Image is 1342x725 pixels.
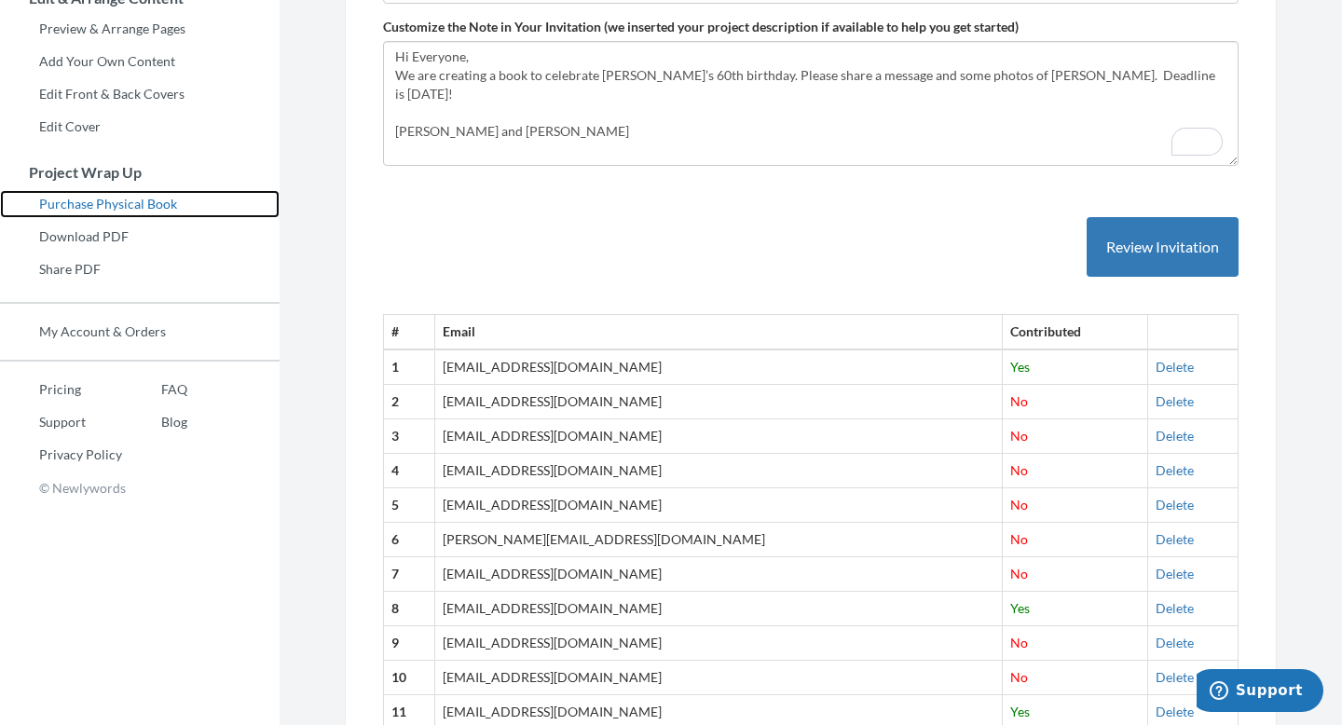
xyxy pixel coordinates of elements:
[435,626,1003,661] td: [EMAIL_ADDRESS][DOMAIN_NAME]
[1156,600,1194,616] a: Delete
[1010,428,1028,444] span: No
[384,626,435,661] th: 9
[384,385,435,419] th: 2
[384,315,435,349] th: #
[1,164,280,181] h3: Project Wrap Up
[384,661,435,695] th: 10
[435,557,1003,592] td: [EMAIL_ADDRESS][DOMAIN_NAME]
[1197,669,1323,716] iframe: Opens a widget where you can chat to one of our agents
[1002,315,1147,349] th: Contributed
[384,557,435,592] th: 7
[435,661,1003,695] td: [EMAIL_ADDRESS][DOMAIN_NAME]
[384,592,435,626] th: 8
[1156,531,1194,547] a: Delete
[1087,217,1239,278] button: Review Invitation
[1010,531,1028,547] span: No
[1156,393,1194,409] a: Delete
[383,18,1019,36] label: Customize the Note in Your Invitation (we inserted your project description if available to help ...
[435,592,1003,626] td: [EMAIL_ADDRESS][DOMAIN_NAME]
[1010,359,1030,375] span: Yes
[1156,566,1194,581] a: Delete
[435,523,1003,557] td: [PERSON_NAME][EMAIL_ADDRESS][DOMAIN_NAME]
[384,419,435,454] th: 3
[1010,393,1028,409] span: No
[384,523,435,557] th: 6
[435,385,1003,419] td: [EMAIL_ADDRESS][DOMAIN_NAME]
[435,488,1003,523] td: [EMAIL_ADDRESS][DOMAIN_NAME]
[1010,497,1028,513] span: No
[435,454,1003,488] td: [EMAIL_ADDRESS][DOMAIN_NAME]
[1010,704,1030,719] span: Yes
[1010,600,1030,616] span: Yes
[1156,359,1194,375] a: Delete
[435,349,1003,384] td: [EMAIL_ADDRESS][DOMAIN_NAME]
[1156,462,1194,478] a: Delete
[1010,669,1028,685] span: No
[384,454,435,488] th: 4
[383,41,1239,166] textarea: To enrich screen reader interactions, please activate Accessibility in Grammarly extension settings
[384,488,435,523] th: 5
[1156,497,1194,513] a: Delete
[122,408,187,436] a: Blog
[1156,669,1194,685] a: Delete
[435,419,1003,454] td: [EMAIL_ADDRESS][DOMAIN_NAME]
[1010,566,1028,581] span: No
[1010,462,1028,478] span: No
[435,315,1003,349] th: Email
[384,349,435,384] th: 1
[1156,704,1194,719] a: Delete
[1156,428,1194,444] a: Delete
[122,376,187,404] a: FAQ
[1010,635,1028,650] span: No
[1156,635,1194,650] a: Delete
